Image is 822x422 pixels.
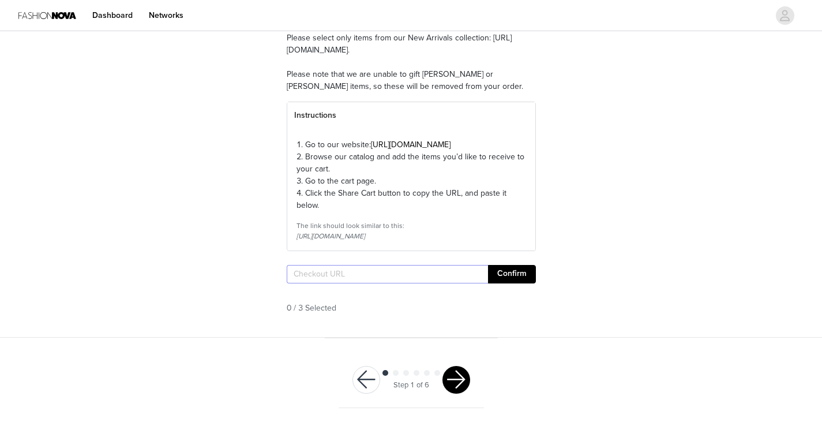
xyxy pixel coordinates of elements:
p: 2. Browse our catalog and add the items you’d like to receive to your cart. [296,151,526,175]
a: Dashboard [85,2,140,28]
div: Step 1 of 6 [393,380,429,391]
img: Fashion Nova Logo [18,2,76,28]
input: Checkout URL [287,265,488,283]
div: Instructions [287,102,535,129]
p: 1. Go to our website: [296,139,526,151]
span: 0 / 3 Selected [287,302,336,314]
a: [URL][DOMAIN_NAME] [371,140,451,150]
a: Networks [142,2,190,28]
p: Please select only items from our New Arrivals collection: [URL][DOMAIN_NAME]. Please note that w... [287,32,536,92]
div: avatar [779,6,790,25]
div: The link should look similar to this: [296,221,526,231]
button: Confirm [488,265,536,283]
div: [URL][DOMAIN_NAME] [296,231,526,241]
p: 3. Go to the cart page. [296,175,526,187]
p: 4. Click the Share Cart button to copy the URL, and paste it below. [296,187,526,211]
